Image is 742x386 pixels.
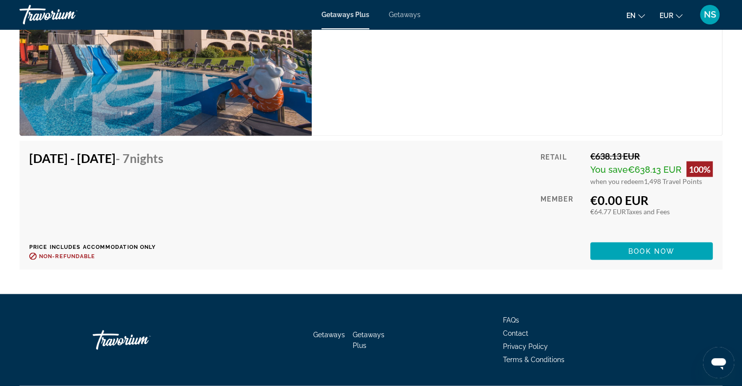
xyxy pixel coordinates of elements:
[703,347,734,378] iframe: Кнопка запуска окна обмена сообщениями
[626,207,670,215] span: Taxes and Fees
[590,207,713,215] div: €64.77 EUR
[503,342,548,350] a: Privacy Policy
[29,244,171,250] p: Price includes accommodation only
[590,192,713,207] div: €0.00 EUR
[628,247,675,255] span: Book now
[628,164,682,174] span: €638.13 EUR
[590,177,644,185] span: when you redeem
[697,4,722,25] button: User Menu
[93,325,190,354] a: Go Home
[503,316,519,324] a: FAQs
[389,11,421,19] a: Getaways
[321,11,369,19] a: Getaways Plus
[20,2,117,27] a: Travorium
[660,12,673,20] span: EUR
[590,150,713,161] div: €638.13 EUR
[503,329,528,337] a: Contact
[644,177,702,185] span: 1,498 Travel Points
[541,192,583,235] div: Member
[29,150,163,165] h4: [DATE] - [DATE]
[313,330,345,338] a: Getaways
[541,150,583,185] div: Retail
[353,330,384,349] a: Getaways Plus
[503,355,564,363] a: Terms & Conditions
[686,161,713,177] div: 100%
[590,164,628,174] span: You save
[39,253,95,259] span: Non-refundable
[116,150,163,165] span: - 7
[660,8,682,22] button: Change currency
[704,10,716,20] span: NS
[626,8,645,22] button: Change language
[130,150,163,165] span: Nights
[626,12,636,20] span: en
[590,242,713,260] button: Book now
